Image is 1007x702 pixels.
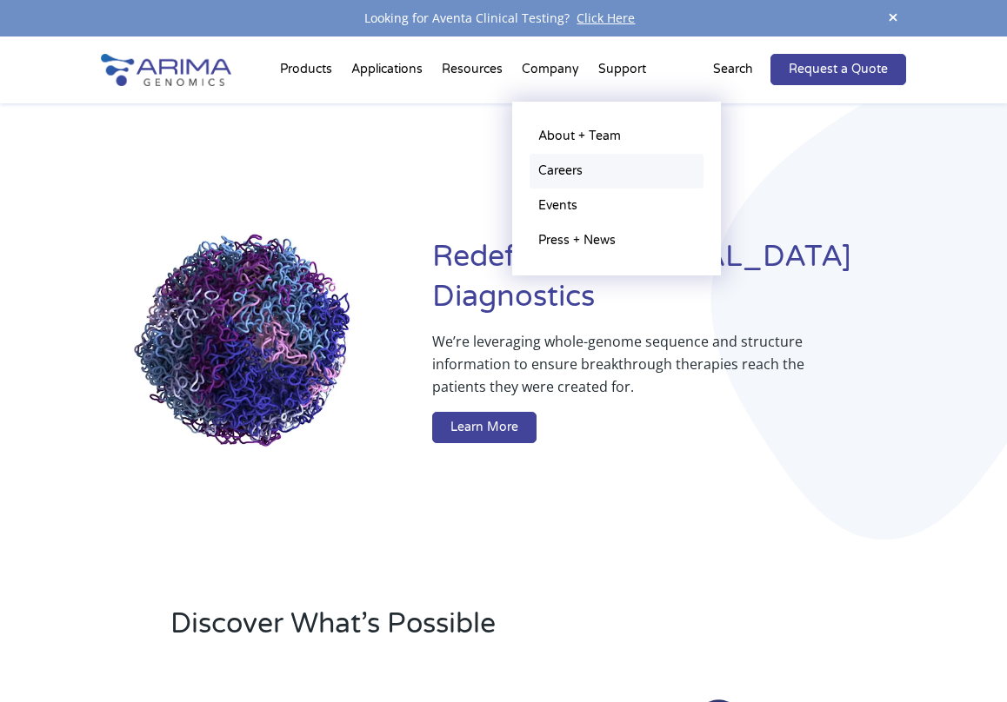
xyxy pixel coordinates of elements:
[530,189,704,223] a: Events
[432,412,537,443] a: Learn More
[770,54,906,85] a: Request a Quote
[101,7,906,30] div: Looking for Aventa Clinical Testing?
[530,119,704,154] a: About + Team
[170,605,694,657] h2: Discover What’s Possible
[920,619,1007,702] iframe: Chat Widget
[570,10,642,26] a: Click Here
[530,154,704,189] a: Careers
[713,58,753,81] p: Search
[101,54,231,86] img: Arima-Genomics-logo
[432,237,906,330] h1: Redefining [MEDICAL_DATA] Diagnostics
[530,223,704,258] a: Press + News
[432,330,837,412] p: We’re leveraging whole-genome sequence and structure information to ensure breakthrough therapies...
